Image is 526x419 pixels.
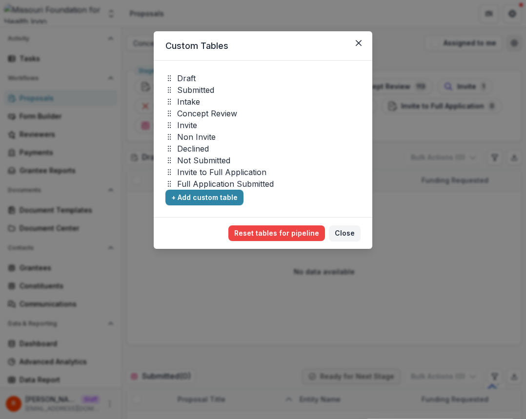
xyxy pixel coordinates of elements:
[165,190,243,205] button: + Add custom table
[351,35,366,51] button: Close
[177,108,237,119] p: Concept Review
[177,178,274,190] p: Full Application Submitted
[165,119,361,131] div: Invite
[177,166,266,178] p: Invite to Full Application
[177,131,216,143] p: Non Invite
[165,96,361,108] div: Intake
[165,166,361,178] div: Invite to Full Application
[165,108,361,119] div: Concept Review
[177,143,209,154] p: Declined
[177,119,197,131] p: Invite
[165,143,361,154] div: Declined
[177,96,200,108] p: Intake
[165,131,361,143] div: Non Invite
[165,72,361,84] div: Draft
[165,84,361,96] div: Submitted
[165,154,361,166] div: Not Submitted
[329,225,361,241] button: Close
[154,31,372,61] header: Custom Tables
[165,178,361,190] div: Full Application Submitted
[177,72,196,84] p: Draft
[177,154,230,166] p: Not Submitted
[228,225,325,241] button: Reset tables for pipeline
[177,84,214,96] p: Submitted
